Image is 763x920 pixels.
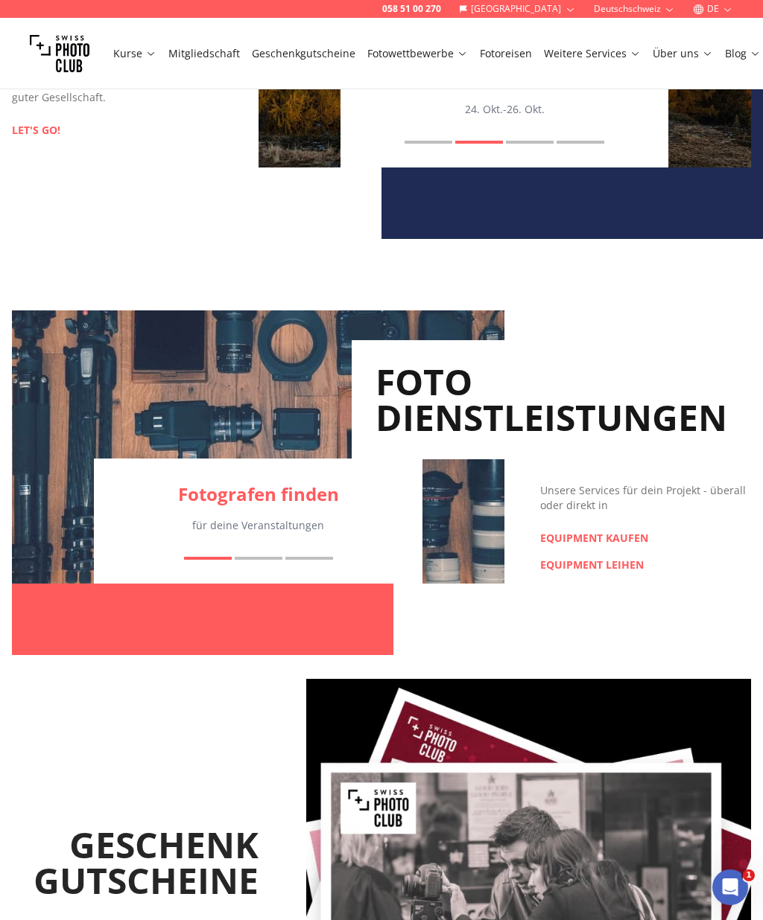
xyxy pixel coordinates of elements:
a: Über uns [653,46,713,61]
iframe: Intercom live chat [712,869,748,905]
span: Unsere Services für dein Projekt - überall oder direkt in [540,483,746,512]
img: Fotografen finden [12,310,504,584]
div: 24. Okt. - 26. Okt. [341,102,669,117]
button: Fotowettbewerbe [361,43,474,64]
a: Blog [725,46,761,61]
a: EQUIPMENT LEIHEN [540,558,648,572]
a: Fotografen finden [94,482,422,506]
button: Mitgliedschaft [162,43,246,64]
a: Fotowettbewerbe [367,46,468,61]
button: Geschenkgutscheine [246,43,361,64]
h2: FOTO DIENSTLEISTUNGEN [376,364,727,435]
a: Fotoreisen [480,46,532,61]
button: Kurse [107,43,162,64]
div: 1 / 3 [12,310,504,584]
span: 1 [743,869,755,881]
button: Fotoreisen [474,43,538,64]
button: Weitere Services [538,43,647,64]
a: Kurse [113,46,156,61]
a: EQUIPMENT KAUFEN [540,531,648,546]
button: Über uns [647,43,719,64]
a: Weitere Services [544,46,641,61]
a: Geschenkgutscheine [252,46,355,61]
div: für deine Veranstaltungen [94,518,422,533]
img: Swiss photo club [30,24,89,83]
a: 058 51 00 270 [382,3,441,15]
a: Mitgliedschaft [168,46,240,61]
a: LET'S GO! [12,123,60,138]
